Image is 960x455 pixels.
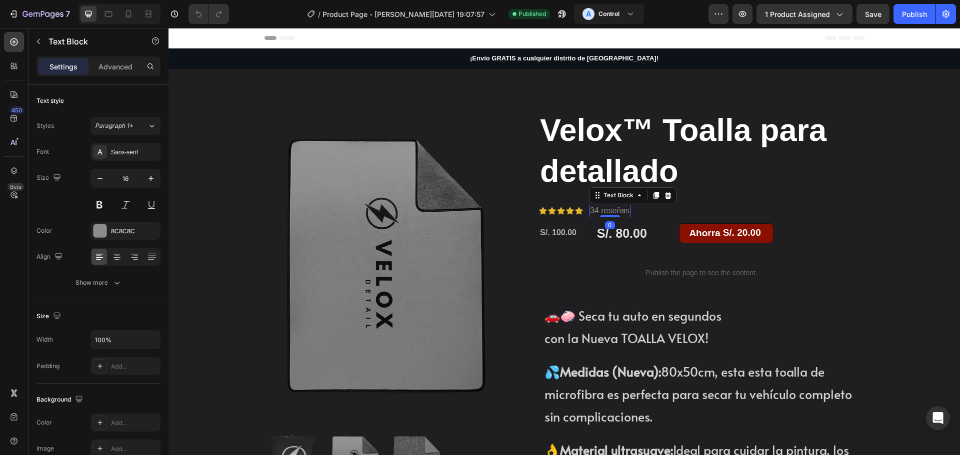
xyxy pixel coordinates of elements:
iframe: Design area [168,28,960,455]
div: Text Block [433,163,467,172]
p: 🚗🧼 Seca tu auto en segundos [376,276,694,299]
div: S/. 100.00 [370,199,423,211]
p: 💦 80x50cm, esta esta toalla de microfibra es perfecta para secar tu vehículo completo sin complic... [376,332,694,400]
span: Save [865,10,881,18]
div: Color [36,418,52,427]
h1: Velox™ Toalla para detallado [370,81,696,165]
div: Open Intercom Messenger [926,406,950,430]
p: 7 [65,8,70,20]
strong: Medidas (Nueva): [391,335,492,352]
p: 34 reseñas [421,178,461,188]
div: S/. 20.00 [553,198,593,212]
div: Text style [36,96,64,105]
strong: Material ultrasuave: [391,413,504,431]
div: Styles [36,121,54,130]
div: 8C8C8C [111,227,158,236]
div: Add... [111,419,158,428]
p: Advanced [98,61,132,72]
div: Font [36,147,49,156]
div: 450 [9,106,24,114]
button: Show more [36,274,160,292]
span: 1 product assigned [765,9,830,19]
p: Publish the page to see the content. [370,240,696,250]
div: Publish [902,9,927,19]
span: / [318,9,320,19]
div: Show more [75,278,122,288]
div: Add... [111,445,158,454]
div: S/. 80.00 [427,196,507,215]
button: 1 product assigned [756,4,852,24]
div: Size [36,171,63,185]
span: Paragraph 1* [95,121,133,130]
div: Undo/Redo [188,4,229,24]
div: Image [36,444,54,453]
div: Width [36,335,53,344]
div: Align [36,250,64,264]
p: Settings [49,61,77,72]
p: Text Block [48,35,133,47]
div: Background [36,393,85,407]
div: Padding [36,362,59,371]
h3: Control [598,9,619,19]
button: 7 [4,4,74,24]
button: Publish [893,4,935,24]
span: Published [518,9,546,18]
div: Color [36,226,52,235]
button: Save [856,4,889,24]
div: Beta [7,183,24,191]
button: Paragraph 1* [90,117,160,135]
div: Sans-serif [111,148,158,157]
p: A [586,9,591,19]
div: Ahorra [519,198,553,213]
p: con la Nueva TOALLA VELOX! [376,299,694,321]
input: Auto [91,331,160,349]
div: Size [36,310,63,323]
div: 0 [436,193,446,201]
span: Product Page - [PERSON_NAME][DATE] 19:07:57 [322,9,484,19]
div: Add... [111,362,158,371]
button: AControl [574,4,644,24]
